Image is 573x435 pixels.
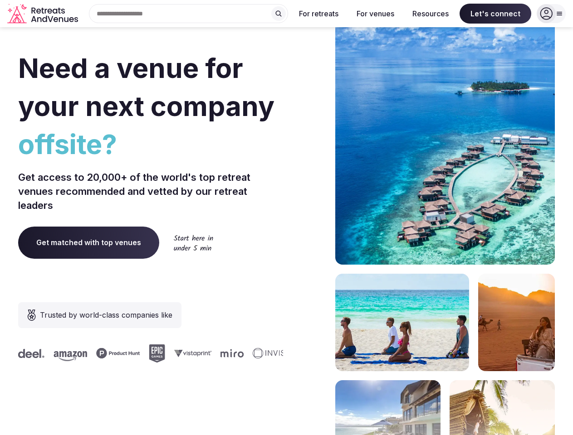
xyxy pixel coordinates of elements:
svg: Vistaprint company logo [168,349,205,357]
svg: Miro company logo [214,349,237,358]
svg: Invisible company logo [246,348,296,359]
svg: Deel company logo [12,349,38,358]
img: yoga on tropical beach [335,274,469,371]
span: offsite? [18,125,283,163]
a: Get matched with top venues [18,227,159,258]
svg: Epic Games company logo [142,344,159,362]
button: Resources [405,4,456,24]
a: Visit the homepage [7,4,80,24]
img: Start here in under 5 min [174,235,213,251]
img: woman sitting in back of truck with camels [478,274,555,371]
span: Let's connect [460,4,531,24]
button: For venues [349,4,402,24]
span: Need a venue for your next company [18,52,274,122]
svg: Retreats and Venues company logo [7,4,80,24]
span: Trusted by world-class companies like [40,309,172,320]
p: Get access to 20,000+ of the world's top retreat venues recommended and vetted by our retreat lea... [18,170,283,212]
button: For retreats [292,4,346,24]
